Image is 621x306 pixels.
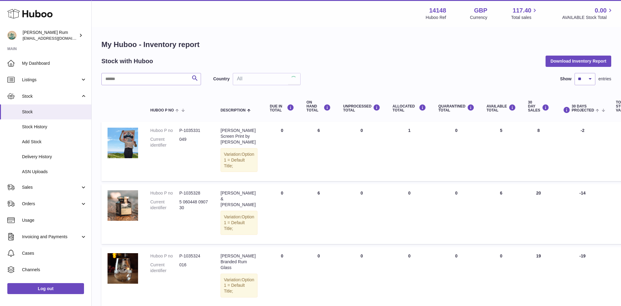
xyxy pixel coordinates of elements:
[224,277,254,294] span: Option 1 = Default Title;
[22,169,87,175] span: ASN Uploads
[108,128,138,158] img: product image
[22,60,87,66] span: My Dashboard
[22,139,87,145] span: Add Stock
[179,128,208,133] dd: P-1035331
[7,31,16,40] img: mail@bartirum.wales
[522,122,555,181] td: 8
[150,108,174,112] span: Huboo P no
[23,30,78,41] div: [PERSON_NAME] Rum
[480,184,522,244] td: 6
[300,184,337,244] td: 6
[179,199,208,211] dd: 5 060448 090730
[300,122,337,181] td: 6
[221,148,258,172] div: Variation:
[270,104,294,112] div: DUE IN TOTAL
[22,154,87,160] span: Delivery History
[22,93,80,99] span: Stock
[455,128,458,133] span: 0
[595,6,607,15] span: 0.00
[150,128,179,133] dt: Huboo P no
[474,6,487,15] strong: GBP
[386,122,432,181] td: 1
[221,128,258,145] div: [PERSON_NAME] Screen Print by [PERSON_NAME]
[455,191,458,195] span: 0
[572,104,594,112] span: 30 DAYS PROJECTED
[179,190,208,196] dd: P-1035328
[562,6,614,20] a: 0.00 AVAILABLE Stock Total
[22,77,80,83] span: Listings
[150,137,179,148] dt: Current identifier
[522,184,555,244] td: 20
[221,253,258,271] div: [PERSON_NAME] Branded Rum Glass
[7,283,84,294] a: Log out
[22,250,87,256] span: Cases
[221,274,258,298] div: Variation:
[264,184,300,244] td: 0
[386,184,432,244] td: 0
[108,253,138,284] img: product image
[150,253,179,259] dt: Huboo P no
[598,76,611,82] span: entries
[306,100,331,113] div: ON HAND Total
[23,36,90,41] span: [EMAIL_ADDRESS][DOMAIN_NAME]
[150,199,179,211] dt: Current identifier
[337,184,386,244] td: 0
[470,15,488,20] div: Currency
[101,40,611,49] h1: My Huboo - Inventory report
[108,190,138,221] img: product image
[221,108,246,112] span: Description
[438,104,474,112] div: QUARANTINED Total
[22,267,87,273] span: Channels
[179,137,208,148] dd: 049
[555,122,610,181] td: -2
[101,57,153,65] h2: Stock with Huboo
[179,253,208,259] dd: P-1035324
[511,6,538,20] a: 117.40 Total sales
[22,184,80,190] span: Sales
[22,201,80,207] span: Orders
[22,217,87,223] span: Usage
[22,124,87,130] span: Stock History
[224,152,254,168] span: Option 1 = Default Title;
[150,190,179,196] dt: Huboo P no
[221,190,258,208] div: [PERSON_NAME] & [PERSON_NAME]
[487,104,516,112] div: AVAILABLE Total
[455,253,458,258] span: 0
[22,109,87,115] span: Stock
[150,262,179,274] dt: Current identifier
[224,214,254,231] span: Option 1 = Default Title;
[426,15,446,20] div: Huboo Ref
[546,56,611,67] button: Download Inventory Report
[560,76,572,82] label: Show
[555,184,610,244] td: -14
[264,122,300,181] td: 0
[480,122,522,181] td: 5
[511,15,538,20] span: Total sales
[213,76,230,82] label: Country
[179,262,208,274] dd: 016
[221,211,258,235] div: Variation:
[513,6,531,15] span: 117.40
[343,104,380,112] div: UNPROCESSED Total
[337,122,386,181] td: 0
[562,15,614,20] span: AVAILABLE Stock Total
[528,100,549,113] div: 30 DAY SALES
[429,6,446,15] strong: 14148
[22,234,80,240] span: Invoicing and Payments
[393,104,426,112] div: ALLOCATED Total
